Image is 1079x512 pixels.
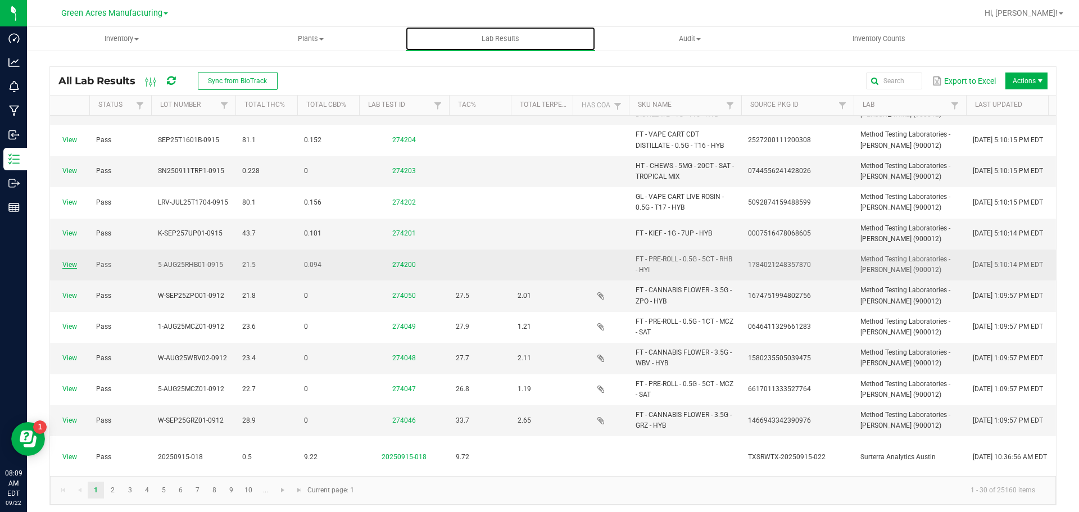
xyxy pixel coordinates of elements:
a: View [62,354,77,362]
a: Page 9 [223,482,239,499]
a: 274047 [392,385,416,393]
a: Filter [948,98,962,112]
span: 0.5 [242,453,252,461]
a: Audit [595,27,785,51]
span: Audit [596,34,784,44]
a: Go to the last page [291,482,307,499]
span: GL - VAPE CART LIVE ROSIN - 0.5G - T17 - HYB [636,193,724,211]
span: Inventory Counts [837,34,921,44]
span: K-SEP257UP01-0915 [158,229,223,237]
span: Green Acres Manufacturing [61,8,162,18]
span: 1674751994802756 [748,292,811,300]
span: 81.1 [242,136,256,144]
span: 0.094 [304,261,321,269]
a: 274046 [392,416,416,424]
span: 23.6 [242,323,256,330]
span: FT - PRE-ROLL - 0.5G - 5CT - MCZ - SAT [636,380,733,398]
span: FT - KIEF - 1G - 7UP - HYB [636,229,712,237]
span: TXSRWTX-20250915-022 [748,453,826,461]
a: Page 10 [241,482,257,499]
a: Filter [133,98,147,112]
a: LabSortable [863,101,947,110]
span: 20250915-018 [158,453,203,461]
span: [DATE] 5:10:15 PM EDT [973,136,1043,144]
a: Inventory Counts [785,27,974,51]
span: 5-AUG25MCZ01-0912 [158,385,224,393]
button: Sync from BioTrack [198,72,278,90]
span: 0744556241428026 [748,167,811,175]
a: Plants [216,27,406,51]
span: 23.4 [242,354,256,362]
span: 5092874159488599 [748,198,811,206]
span: 1.21 [518,323,531,330]
span: 1580235505039475 [748,354,811,362]
span: Method Testing Laboratories - [PERSON_NAME] (900012) [860,411,950,429]
span: [DATE] 5:10:14 PM EDT [973,229,1043,237]
span: FT - VAPE CART CDT DISTILLATE - 0.5G - T16 - HYB [636,130,724,149]
span: 27.5 [456,292,469,300]
a: Page 6 [173,482,189,499]
span: 9.22 [304,453,318,461]
span: 33.7 [456,416,469,424]
span: 21.8 [242,292,256,300]
a: Filter [836,98,849,112]
inline-svg: Analytics [8,57,20,68]
span: Pass [96,136,111,144]
a: View [62,453,77,461]
span: 0 [304,354,308,362]
span: FT - CANNABIS FLOWER - 3.5G - GRZ - HYB [636,411,732,429]
span: Method Testing Laboratories - [PERSON_NAME] (900012) [860,130,950,149]
a: SKU NameSortable [638,101,723,110]
inline-svg: Outbound [8,178,20,189]
a: Go to the next page [275,482,291,499]
span: Method Testing Laboratories - [PERSON_NAME] (900012) [860,380,950,398]
button: Export to Excel [929,71,999,90]
a: Lab Test IDSortable [368,101,430,110]
span: Pass [96,198,111,206]
span: 1-AUG25MCZ01-0912 [158,323,224,330]
span: 1784021248357870 [748,261,811,269]
p: 09/22 [5,499,22,507]
a: Total CBD%Sortable [306,101,355,110]
iframe: Resource center unread badge [33,420,47,434]
a: Total Terpenes%Sortable [520,101,568,110]
li: Actions [1005,73,1048,89]
a: Filter [217,98,231,112]
span: FT - PRE-ROLL - 0.5G - 1CT - MCZ - SAT [636,318,733,336]
a: TAC%Sortable [458,101,506,110]
inline-svg: Inbound [8,129,20,141]
span: 0 [304,323,308,330]
a: View [62,229,77,237]
span: Method Testing Laboratories - [PERSON_NAME] (900012) [860,318,950,336]
span: Pass [96,292,111,300]
div: All Lab Results [58,71,286,90]
a: Lab Results [406,27,595,51]
span: [DATE] 1:09:57 PM EDT [973,416,1043,424]
span: SN250911TRP1-0915 [158,167,224,175]
a: View [62,261,77,269]
a: 274050 [392,292,416,300]
span: 0.228 [242,167,260,175]
a: View [62,136,77,144]
span: 0 [304,292,308,300]
a: 274204 [392,136,416,144]
span: 80.1 [242,198,256,206]
a: Total THC%Sortable [244,101,293,110]
span: Pass [96,229,111,237]
span: 0.101 [304,229,321,237]
span: 1466943342390976 [748,416,811,424]
span: Pass [96,385,111,393]
span: 0007516478068605 [748,229,811,237]
span: Pass [96,261,111,269]
a: 274048 [392,354,416,362]
span: Method Testing Laboratories - [PERSON_NAME] (900012) [860,255,950,274]
a: StatusSortable [98,101,133,110]
span: 0 [304,167,308,175]
a: Page 5 [156,482,172,499]
span: Method Testing Laboratories - [PERSON_NAME] (900012) [860,162,950,180]
a: View [62,198,77,206]
a: 20250915-018 [382,453,427,461]
span: [DATE] 10:36:56 AM EDT [973,453,1047,461]
span: FT - PRE-ROLL - 0.5G - 5CT - RHB - HYI [636,255,732,274]
span: 1.19 [518,385,531,393]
